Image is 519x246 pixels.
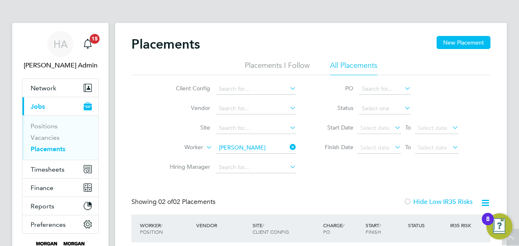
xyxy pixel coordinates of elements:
span: Select date [360,124,390,132]
li: Placements I Follow [245,60,310,75]
a: Placements [31,145,65,153]
div: Jobs [22,115,98,160]
button: Jobs [22,97,98,115]
span: Preferences [31,221,66,228]
span: Select date [360,144,390,151]
input: Search for... [216,103,296,114]
span: HA [53,39,68,49]
span: Select date [418,144,447,151]
button: Reports [22,197,98,215]
button: New Placement [437,36,490,49]
input: Search for... [216,162,296,173]
span: 02 of [158,198,173,206]
div: 8 [486,219,490,230]
label: Worker [156,143,203,152]
span: To [403,122,413,133]
label: Vendor [163,104,210,112]
label: Client Config [163,85,210,92]
a: HA[PERSON_NAME] Admin [22,31,99,70]
div: IR35 Risk [448,218,476,233]
span: 15 [90,34,100,44]
span: Timesheets [31,165,64,173]
span: / Position [140,222,163,235]
div: Status [406,218,448,233]
input: Search for... [216,123,296,134]
a: Vacancies [31,134,60,141]
span: / PO [323,222,344,235]
span: Select date [418,124,447,132]
button: Preferences [22,215,98,233]
span: Finance [31,184,53,192]
span: / Finish [366,222,381,235]
div: Site [251,218,321,239]
div: Charge [321,218,364,239]
a: Positions [31,122,58,130]
label: Site [163,124,210,131]
button: Finance [22,179,98,197]
span: Network [31,84,56,92]
input: Search for... [216,83,296,95]
span: To [403,142,413,152]
input: Select one [359,103,411,114]
label: Status [317,104,353,112]
button: Network [22,79,98,97]
div: Showing [131,198,217,206]
div: Vendor [194,218,251,233]
li: All Placements [330,60,377,75]
label: Finish Date [317,143,353,151]
a: 15 [80,31,96,57]
span: / Client Config [253,222,289,235]
h2: Placements [131,36,200,52]
input: Search for... [359,83,411,95]
label: Start Date [317,124,353,131]
span: Jobs [31,103,45,110]
input: Search for... [216,142,296,154]
label: PO [317,85,353,92]
span: Reports [31,202,54,210]
div: Worker [138,218,194,239]
button: Open Resource Center, 8 new notifications [486,213,512,239]
label: Hiring Manager [163,163,210,170]
span: Hays Admin [22,60,99,70]
label: Hide Low IR35 Risks [404,198,472,206]
button: Timesheets [22,160,98,178]
div: Start [364,218,406,239]
span: 02 Placements [158,198,215,206]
